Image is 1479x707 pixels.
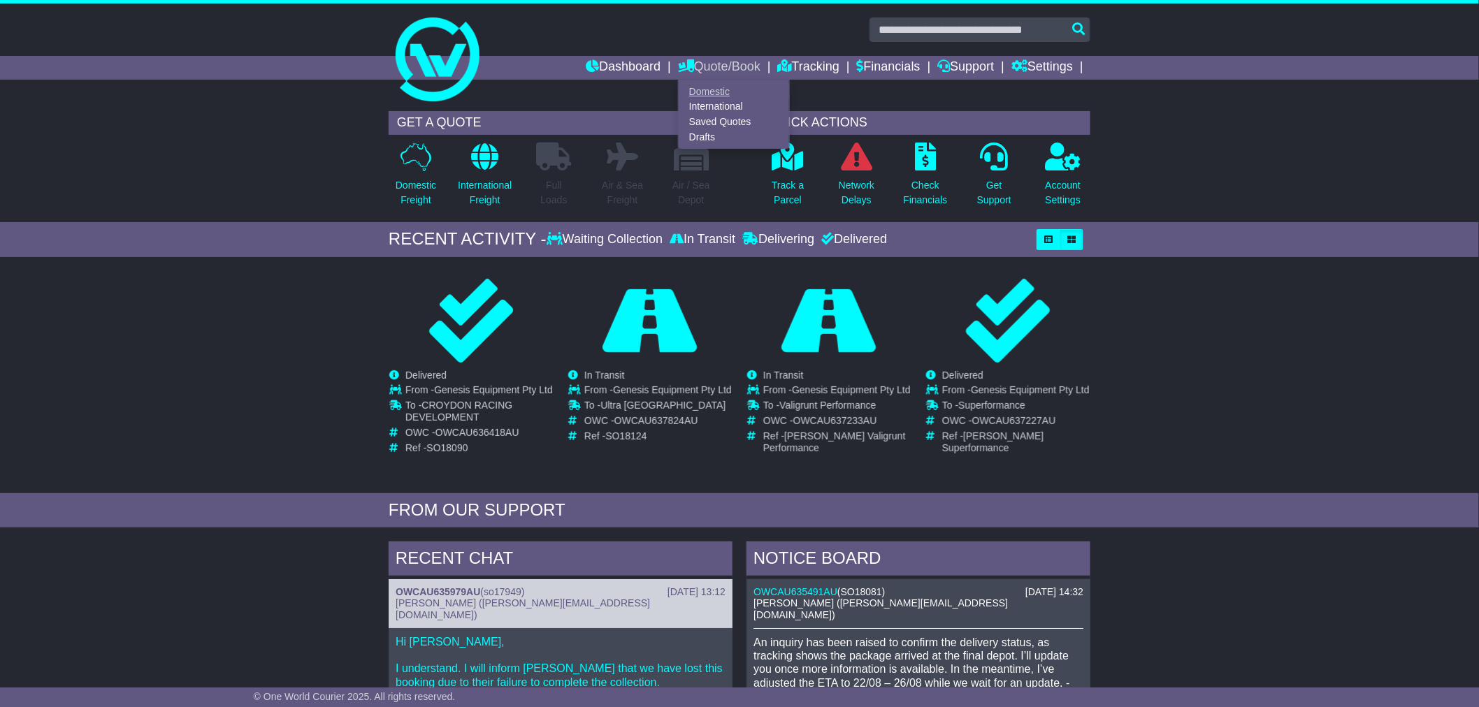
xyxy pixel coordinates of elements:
[396,597,650,620] span: [PERSON_NAME] ([PERSON_NAME][EMAIL_ADDRESS][DOMAIN_NAME])
[1011,56,1073,80] a: Settings
[584,370,625,381] span: In Transit
[942,430,1090,454] td: Ref -
[405,442,553,454] td: Ref -
[405,427,553,442] td: OWC -
[536,178,571,207] p: Full Loads
[396,586,726,598] div: ( )
[396,586,480,597] a: OWCAU635979AU
[672,178,710,207] p: Air / Sea Depot
[678,80,790,149] div: Quote/Book
[584,384,732,400] td: From -
[763,430,906,453] span: [PERSON_NAME] Valigrunt Performance
[389,500,1090,520] div: FROM OUR SUPPORT
[976,142,1012,215] a: GetSupport
[771,142,805,215] a: Track aParcel
[547,232,666,247] div: Waiting Collection
[972,415,1056,426] span: OWCAU637227AU
[772,178,804,207] p: Track a Parcel
[405,384,553,400] td: From -
[942,400,1090,415] td: To -
[1045,142,1082,215] a: AccountSettings
[435,427,519,438] span: OWCAU636418AU
[938,56,995,80] a: Support
[405,400,512,423] span: CROYDON RACING DEVELOPMENT
[668,586,726,598] div: [DATE] 13:12
[679,99,789,115] a: International
[753,586,1083,598] div: ( )
[760,111,1090,135] div: QUICK ACTIONS
[746,541,1090,579] div: NOTICE BOARD
[396,178,436,207] p: Domestic Freight
[958,400,1025,411] span: Superformance
[1046,178,1081,207] p: Account Settings
[778,56,839,80] a: Tracking
[584,430,732,442] td: Ref -
[763,370,804,381] span: In Transit
[389,541,733,579] div: RECENT CHAT
[254,691,456,702] span: © One World Courier 2025. All rights reserved.
[678,56,760,80] a: Quote/Book
[841,586,882,597] span: SO18081
[679,84,789,99] a: Domestic
[977,178,1011,207] p: Get Support
[793,415,877,426] span: OWCAU637233AU
[753,636,1083,703] p: An inquiry has been raised to confirm the delivery status, as tracking shows the package arrived ...
[971,384,1090,395] span: Genesis Equipment Pty Ltd
[779,400,876,411] span: Valigrunt Performance
[434,384,553,395] span: Genesis Equipment Pty Ltd
[600,400,726,411] span: Ultra [GEOGRAPHIC_DATA]
[389,111,719,135] div: GET A QUOTE
[457,142,512,215] a: InternationalFreight
[739,232,818,247] div: Delivering
[679,129,789,145] a: Drafts
[389,229,547,249] div: RECENT ACTIVITY -
[395,142,437,215] a: DomesticFreight
[679,115,789,130] a: Saved Quotes
[1025,586,1083,598] div: [DATE] 14:32
[904,178,948,207] p: Check Financials
[584,400,732,415] td: To -
[426,442,468,453] span: SO18090
[666,232,739,247] div: In Transit
[763,384,911,400] td: From -
[458,178,512,207] p: International Freight
[792,384,911,395] span: Genesis Equipment Pty Ltd
[763,415,911,430] td: OWC -
[602,178,643,207] p: Air & Sea Freight
[763,430,911,454] td: Ref -
[839,178,874,207] p: Network Delays
[753,597,1008,620] span: [PERSON_NAME] ([PERSON_NAME][EMAIL_ADDRESS][DOMAIN_NAME])
[942,430,1044,453] span: [PERSON_NAME] Superformance
[405,370,447,381] span: Delivered
[586,56,661,80] a: Dashboard
[484,586,521,597] span: so17949
[763,400,911,415] td: To -
[614,415,698,426] span: OWCAU637824AU
[903,142,948,215] a: CheckFinancials
[942,370,983,381] span: Delivered
[942,415,1090,430] td: OWC -
[605,430,647,442] span: SO18124
[613,384,732,395] span: Genesis Equipment Pty Ltd
[838,142,875,215] a: NetworkDelays
[857,56,921,80] a: Financials
[942,384,1090,400] td: From -
[584,415,732,430] td: OWC -
[405,400,553,427] td: To -
[753,586,837,597] a: OWCAU635491AU
[818,232,887,247] div: Delivered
